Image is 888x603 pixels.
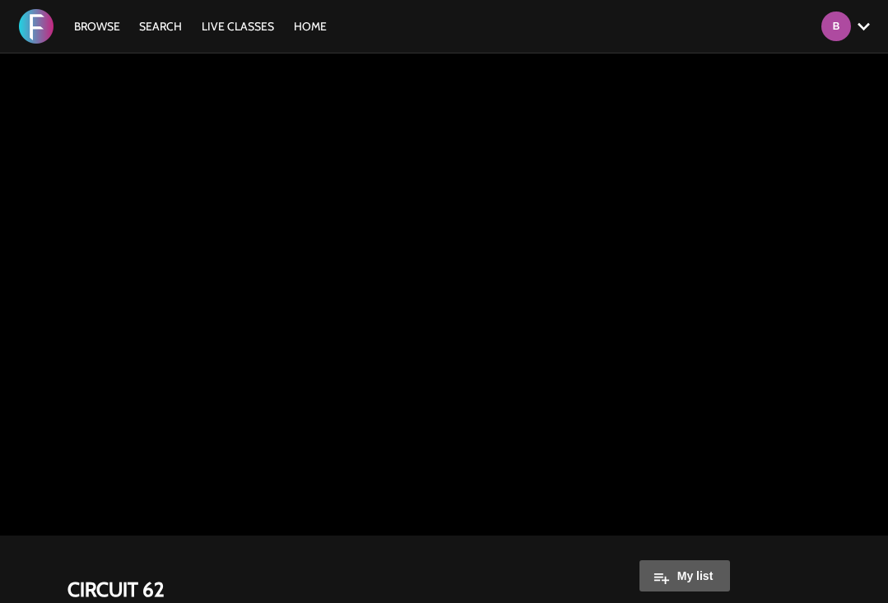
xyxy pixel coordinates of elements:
a: Search [131,19,190,34]
a: LIVE CLASSES [193,19,282,34]
button: My list [639,560,731,591]
a: HOME [286,19,335,34]
strong: CIRCUIT 62 [67,577,165,602]
nav: Primary [66,18,336,35]
img: FORMATION [19,9,53,44]
a: Browse [66,19,128,34]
